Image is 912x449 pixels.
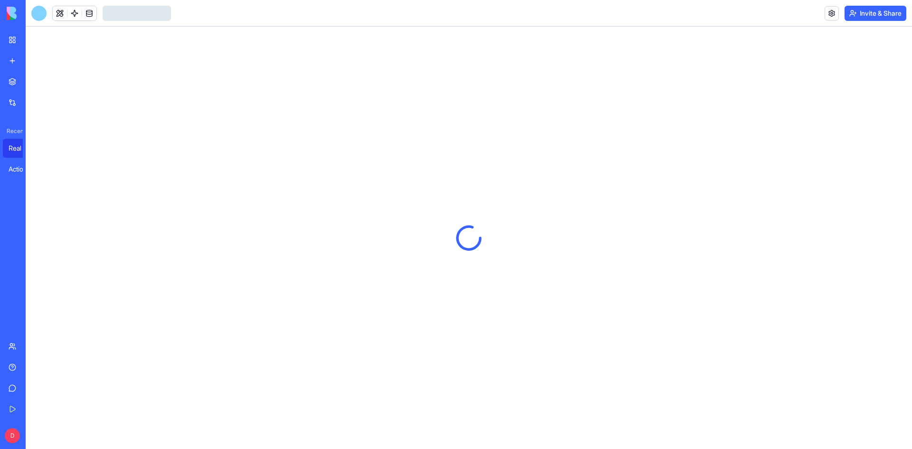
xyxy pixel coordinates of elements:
img: logo [7,7,66,20]
a: Action [3,160,41,179]
button: Invite & Share [845,6,906,21]
a: Real Estate AI Assistant [3,139,41,158]
div: Action [9,164,35,174]
span: D [5,428,20,443]
span: Recent [3,127,23,135]
div: Real Estate AI Assistant [9,143,35,153]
